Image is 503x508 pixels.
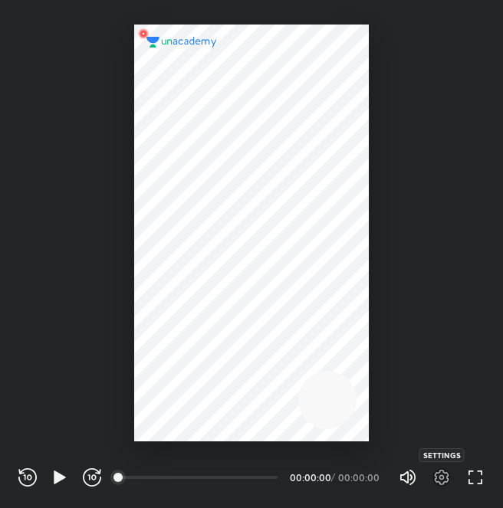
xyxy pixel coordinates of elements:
[338,473,380,482] div: 00:00:00
[331,473,335,482] div: /
[419,448,465,462] div: Settings
[290,473,328,482] div: 00:00:00
[134,25,153,43] img: wMgqJGBwKWe8AAAAABJRU5ErkJggg==
[146,37,217,48] img: logo.2a7e12a2.svg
